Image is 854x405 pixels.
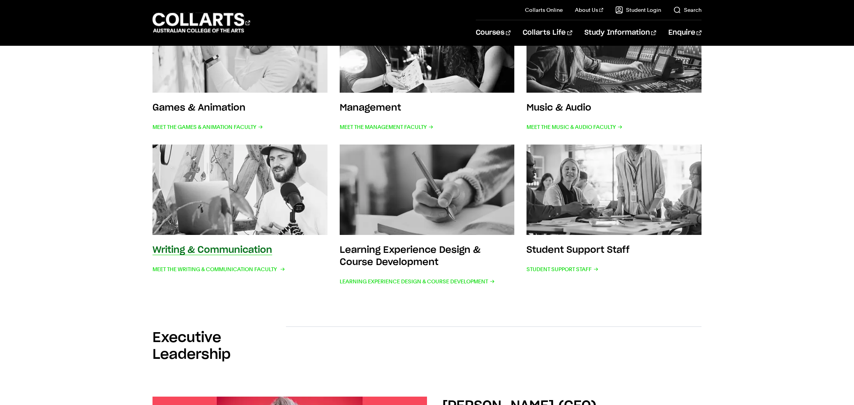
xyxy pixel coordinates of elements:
h3: Games & Animation [152,103,246,112]
a: Games & Animation Meet the Games & Animation Faculty [152,2,327,132]
a: Collarts Online [525,6,563,14]
h2: Executive Leadership [152,329,286,363]
span: Meet the Games & Animation Faculty [152,122,263,132]
h3: Learning Experience Design & Course Development [340,246,480,267]
a: Student Support Staff Student Support Staff [527,145,701,287]
span: Student Support Staff [527,264,599,275]
span: Meet the Music & Audio Faculty [527,122,623,132]
a: Writing & Communication Meet the Writing & Communication Faculty [152,145,327,287]
a: Courses [476,20,510,45]
a: Management Meet the Management Faculty [340,2,515,132]
a: Study Information [584,20,656,45]
a: Student Login [615,6,661,14]
h3: Music & Audio [527,103,591,112]
a: About Us [575,6,603,14]
a: Collarts Life [523,20,572,45]
a: Learning Experience Design & Course Development Learning Experience Design & Course Development [340,145,515,287]
a: Search [673,6,701,14]
h3: Student Support Staff [527,246,629,255]
span: Meet the Management Faculty [340,122,433,132]
a: Enquire [668,20,701,45]
span: Meet the Writing & Communication Faculty [152,264,284,275]
h3: Writing & Communication [152,246,272,255]
a: Music & Audio Meet the Music & Audio Faculty [527,2,701,132]
h3: Management [340,103,401,112]
span: Learning Experience Design & Course Development [340,276,495,287]
div: Go to homepage [152,12,250,34]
